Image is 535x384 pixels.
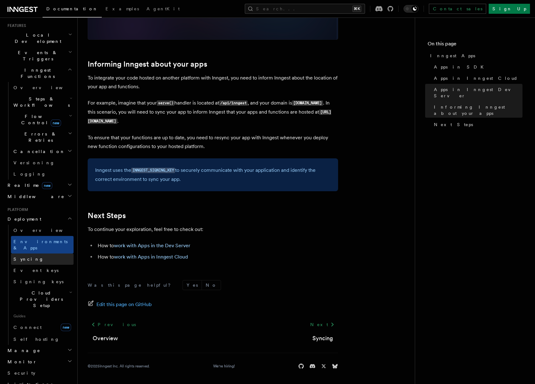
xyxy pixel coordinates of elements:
[11,290,69,309] span: Cloud Providers Setup
[5,67,68,79] span: Inngest Functions
[431,61,522,73] a: Apps in SDK
[489,4,530,14] a: Sign Up
[213,364,235,369] a: We're hiring!
[102,2,143,17] a: Examples
[131,167,175,173] a: INNGEST_SIGNING_KEY
[13,325,42,330] span: Connect
[431,119,522,130] a: Next Steps
[88,300,152,309] a: Edit this page on GitHub
[11,113,69,126] span: Flow Control
[42,182,52,189] span: new
[13,239,68,250] span: Environments & Apps
[219,100,248,106] code: /api/inngest
[88,211,126,220] a: Next Steps
[13,160,55,165] span: Versioning
[431,73,522,84] a: Apps in Inngest Cloud
[5,367,74,379] a: Security
[11,236,74,253] a: Environments & Apps
[5,345,74,356] button: Manage
[245,4,365,14] button: Search...⌘K
[434,86,522,99] span: Apps in Inngest Dev Server
[5,359,37,365] span: Monitor
[114,243,190,248] a: work with Apps in the Dev Server
[430,53,475,59] span: Inngest Apps
[11,225,74,236] a: Overview
[88,319,139,330] a: Previous
[292,100,323,106] code: [DOMAIN_NAME]
[429,4,486,14] a: Contact sales
[46,6,98,11] span: Documentation
[183,280,202,290] button: Yes
[88,60,207,69] a: Informing Inngest about your apps
[143,2,183,17] a: AgentKit
[312,334,333,343] a: Syncing
[5,193,64,200] span: Middleware
[5,180,74,191] button: Realtimenew
[431,101,522,119] a: Informing Inngest about your apps
[5,225,74,345] div: Deployment
[13,279,64,284] span: Signing keys
[13,172,46,177] span: Logging
[352,6,361,12] kbd: ⌘K
[157,100,174,106] code: serve()
[43,2,102,18] a: Documentation
[88,282,175,288] p: Was this page helpful?
[5,29,74,47] button: Local Development
[88,74,338,91] p: To integrate your code hosted on another platform with Inngest, you need to inform Inngest about ...
[5,216,41,222] span: Deployment
[93,334,118,343] a: Overview
[96,300,152,309] span: Edit this page on GitHub
[88,99,338,126] p: For example, imagine that your handler is located at , and your domain is . In this scenario, you...
[88,225,338,234] p: To continue your exploration, feel free to check out:
[51,120,61,126] span: new
[434,121,473,128] span: Next Steps
[13,257,44,262] span: Syncing
[11,287,74,311] button: Cloud Providers Setup
[11,146,74,157] button: Cancellation
[5,347,40,354] span: Manage
[11,265,74,276] a: Event keys
[5,213,74,225] button: Deployment
[428,40,522,50] h4: On this page
[5,49,68,62] span: Events & Triggers
[11,131,68,143] span: Errors & Retries
[131,168,175,173] code: INNGEST_SIGNING_KEY
[431,84,522,101] a: Apps in Inngest Dev Server
[95,166,331,184] p: Inngest uses the to securely communicate with your application and identify the correct environme...
[11,311,74,321] span: Guides
[13,337,59,342] span: Self hosting
[11,128,74,146] button: Errors & Retries
[11,111,74,128] button: Flow Controlnew
[434,75,518,81] span: Apps in Inngest Cloud
[11,157,74,168] a: Versioning
[5,356,74,367] button: Monitor
[434,64,487,70] span: Apps in SDK
[11,276,74,287] a: Signing keys
[88,364,150,369] div: © 2025 Inngest Inc. All rights reserved.
[404,5,419,13] button: Toggle dark mode
[5,47,74,64] button: Events & Triggers
[13,85,78,90] span: Overview
[5,23,26,28] span: Features
[61,324,71,331] span: new
[5,64,74,82] button: Inngest Functions
[5,207,28,212] span: Platform
[11,96,70,108] span: Steps & Workflows
[96,241,338,250] li: How to
[11,148,65,155] span: Cancellation
[105,6,139,11] span: Examples
[11,168,74,180] a: Logging
[114,254,188,260] a: work with Apps in Inngest Cloud
[13,228,78,233] span: Overview
[434,104,522,116] span: Informing Inngest about your apps
[306,319,338,330] a: Next
[147,6,180,11] span: AgentKit
[5,191,74,202] button: Middleware
[11,321,74,334] a: Connectnew
[202,280,221,290] button: No
[5,182,52,188] span: Realtime
[428,50,522,61] a: Inngest Apps
[11,82,74,93] a: Overview
[5,32,68,44] span: Local Development
[8,371,35,376] span: Security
